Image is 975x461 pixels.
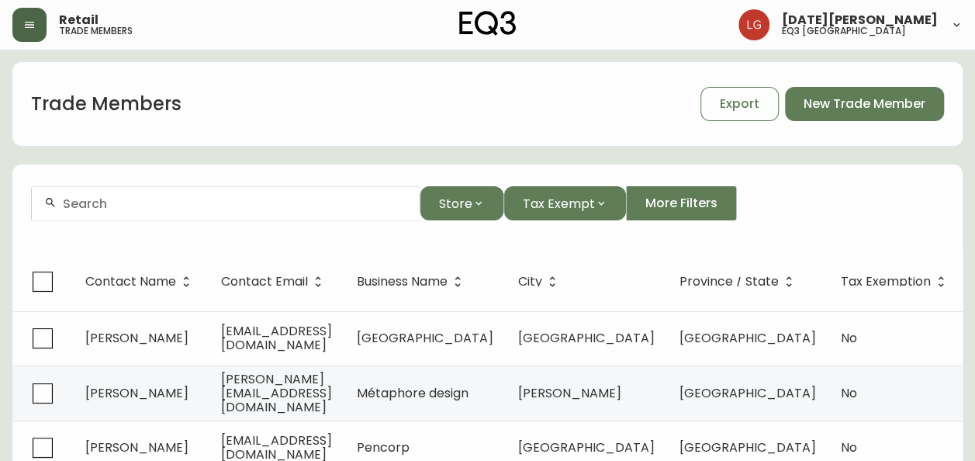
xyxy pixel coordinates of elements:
span: No [841,438,857,456]
span: [GEOGRAPHIC_DATA] [679,438,816,456]
span: Store [439,194,472,213]
h1: Trade Members [31,91,182,117]
span: Retail [59,14,99,26]
span: [GEOGRAPHIC_DATA] [357,329,493,347]
img: logo [459,11,517,36]
input: Search [63,196,407,211]
h5: trade members [59,26,133,36]
button: Store [420,186,503,220]
button: New Trade Member [785,87,944,121]
button: Tax Exempt [503,186,626,220]
span: [GEOGRAPHIC_DATA] [518,329,655,347]
span: City [518,277,542,286]
span: Contact Name [85,277,176,286]
span: New Trade Member [804,95,925,113]
span: [GEOGRAPHIC_DATA] [518,438,655,456]
span: Contact Name [85,275,196,289]
span: [GEOGRAPHIC_DATA] [679,329,816,347]
span: [PERSON_NAME] [85,438,188,456]
span: [GEOGRAPHIC_DATA] [679,384,816,402]
span: [DATE][PERSON_NAME] [782,14,938,26]
span: [PERSON_NAME] [518,384,621,402]
img: 2638f148bab13be18035375ceda1d187 [738,9,769,40]
span: [PERSON_NAME] [85,384,188,402]
span: No [841,384,857,402]
span: Pencorp [357,438,410,456]
span: Contact Email [221,275,328,289]
button: More Filters [626,186,737,220]
span: More Filters [645,195,717,212]
span: [EMAIL_ADDRESS][DOMAIN_NAME] [221,322,332,354]
span: Métaphore design [357,384,468,402]
span: Tax Exemption [841,277,931,286]
h5: eq3 [GEOGRAPHIC_DATA] [782,26,906,36]
button: Export [700,87,779,121]
span: [PERSON_NAME] [85,329,188,347]
span: Contact Email [221,277,308,286]
span: [PERSON_NAME][EMAIL_ADDRESS][DOMAIN_NAME] [221,370,332,416]
span: Business Name [357,277,448,286]
span: Tax Exemption [841,275,951,289]
span: Business Name [357,275,468,289]
span: Province / State [679,277,779,286]
span: Province / State [679,275,799,289]
span: Export [720,95,759,113]
span: City [518,275,562,289]
span: Tax Exempt [523,194,595,213]
span: No [841,329,857,347]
